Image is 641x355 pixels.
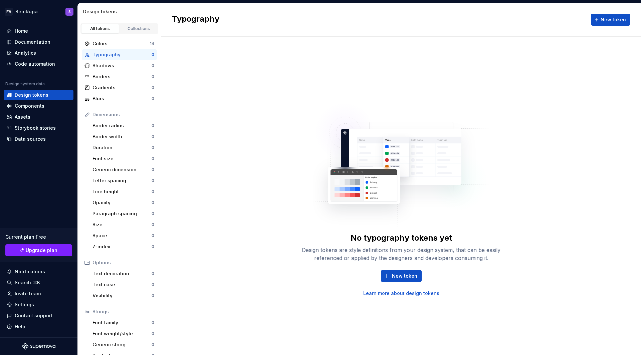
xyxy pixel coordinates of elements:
div: 0 [152,167,154,172]
div: No typography tokens yet [351,233,452,243]
div: Z-index [92,243,152,250]
a: Text case0 [90,279,157,290]
div: 0 [152,342,154,347]
a: Typography0 [82,49,157,60]
div: Text decoration [92,270,152,277]
div: 0 [152,74,154,79]
div: Design tokens [83,8,158,15]
div: 0 [152,189,154,194]
div: Border radius [92,122,152,129]
span: New token [392,273,417,279]
div: Font size [92,155,152,162]
div: Duration [92,144,152,151]
a: Code automation [4,59,73,69]
div: 0 [152,156,154,161]
div: PW [5,8,13,16]
a: Opacity0 [90,197,157,208]
a: Learn more about design tokens [363,290,439,297]
div: Typography [92,51,152,58]
div: Blurs [92,95,152,102]
a: Design tokens [4,90,73,100]
a: Generic dimension0 [90,164,157,175]
div: 0 [152,282,154,287]
div: 0 [152,211,154,216]
a: Duration0 [90,142,157,153]
a: Border radius0 [90,120,157,131]
div: Collections [122,26,156,31]
button: New token [381,270,422,282]
div: 0 [152,52,154,57]
div: 0 [152,331,154,336]
div: 0 [152,222,154,227]
div: Notifications [15,268,45,275]
div: Opacity [92,199,152,206]
a: Home [4,26,73,36]
div: Shadows [92,62,152,69]
a: Blurs0 [82,93,157,104]
a: Font family0 [90,317,157,328]
div: Visibility [92,292,152,299]
div: All tokens [83,26,117,31]
div: 0 [152,271,154,276]
div: Options [92,259,154,266]
div: 0 [152,63,154,68]
div: Components [15,103,44,109]
svg: Supernova Logo [22,343,55,350]
a: Settings [4,299,73,310]
a: Data sources [4,134,73,144]
div: Home [15,28,28,34]
div: Current plan : Free [5,234,72,240]
div: S [68,9,71,14]
div: Documentation [15,39,50,45]
div: Assets [15,114,30,120]
div: Strings [92,308,154,315]
button: New token [591,14,630,26]
div: 0 [152,178,154,183]
div: Gradients [92,84,152,91]
button: Contact support [4,310,73,321]
div: Storybook stories [15,125,56,131]
div: Invite team [15,290,41,297]
div: 0 [152,320,154,325]
div: Generic string [92,341,152,348]
div: Help [15,323,25,330]
a: Font size0 [90,153,157,164]
button: Search ⌘K [4,277,73,288]
span: New token [601,16,626,23]
div: Design tokens [15,92,48,98]
a: Space0 [90,230,157,241]
a: Components [4,101,73,111]
span: Upgrade plan [26,247,57,254]
button: PWSeniRupaS [1,4,76,19]
div: Borders [92,73,152,80]
div: Font weight/style [92,330,152,337]
div: 0 [152,134,154,139]
div: Line height [92,188,152,195]
div: Search ⌘K [15,279,40,286]
a: Gradients0 [82,82,157,93]
div: Space [92,232,152,239]
div: 0 [152,96,154,101]
button: Notifications [4,266,73,277]
h2: Typography [172,14,219,26]
a: Borders0 [82,71,157,82]
a: Letter spacing0 [90,175,157,186]
a: Storybook stories [4,123,73,133]
div: Dimensions [92,111,154,118]
div: Border width [92,133,152,140]
div: Generic dimension [92,166,152,173]
div: 0 [152,145,154,150]
a: Documentation [4,37,73,47]
a: Paragraph spacing0 [90,208,157,219]
div: Design tokens are style definitions from your design system, that can be easily referenced or app... [294,246,508,262]
div: Analytics [15,50,36,56]
div: Settings [15,301,34,308]
a: Upgrade plan [5,244,72,256]
a: Analytics [4,48,73,58]
div: SeniRupa [15,8,38,15]
div: Design system data [5,81,45,87]
a: Size0 [90,219,157,230]
a: Assets [4,112,73,122]
div: 0 [152,200,154,205]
